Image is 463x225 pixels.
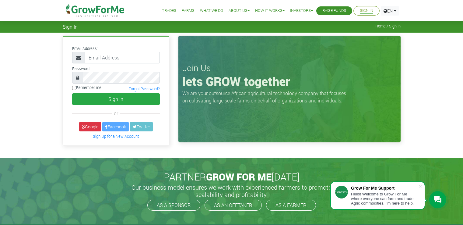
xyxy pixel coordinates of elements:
[375,24,401,28] span: Home / Sign In
[266,200,316,211] a: AS A FARMER
[162,8,176,14] a: Trades
[125,184,338,198] h5: Our business model ensures we work with experienced farmers to promote scalability and profitabil...
[72,93,160,105] button: Sign In
[79,122,101,131] a: Google
[72,46,98,52] label: Email Address:
[182,8,195,14] a: Farms
[206,170,272,183] span: GROW FOR ME
[147,200,200,211] a: AS A SPONSOR
[93,134,139,139] a: Sign Up for a New Account
[290,8,313,14] a: Investors
[381,6,399,16] a: EN
[229,8,250,14] a: About Us
[72,66,90,72] label: Password:
[182,63,397,73] h3: Join Us
[129,86,160,91] a: Forgot Password?
[72,85,101,91] label: Remember me
[360,8,373,14] a: Sign In
[65,171,398,183] h2: PARTNER [DATE]
[182,90,350,104] p: We are your outsource African agricultural technology company that focuses on cultivating large s...
[85,52,160,63] input: Email Address
[322,8,346,14] a: Raise Funds
[72,86,76,90] input: Remember me
[351,192,419,205] div: Hello! Welcome to Grow For Me where everyone can farm and trade Agric commodities. I'm here to help.
[255,8,285,14] a: How it Works
[200,8,223,14] a: What We Do
[72,110,160,117] div: or
[205,200,262,211] a: AS AN OFFTAKER
[63,24,78,30] span: Sign In
[182,74,397,89] h1: lets GROW together
[351,186,419,191] div: Grow For Me Support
